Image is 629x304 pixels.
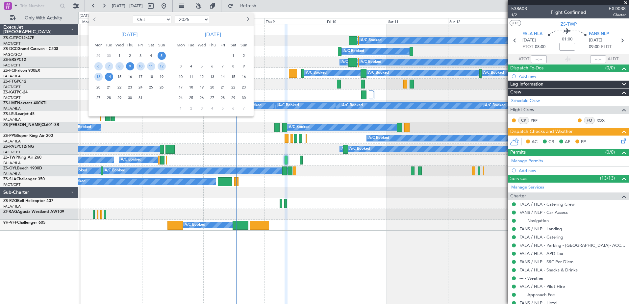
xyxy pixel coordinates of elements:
span: 2 [187,104,195,113]
div: 7-12-2025 [239,103,249,114]
span: 13 [94,73,103,81]
div: Fri [217,40,228,50]
button: Previous month [91,14,98,25]
div: 4-10-2025 [146,50,156,61]
div: 23-11-2025 [239,82,249,92]
div: 14-10-2025 [104,71,114,82]
div: 3-12-2025 [196,103,207,114]
div: Wed [196,40,207,50]
div: Sat [146,40,156,50]
select: Select year [175,15,209,23]
div: Sat [228,40,239,50]
span: 22 [115,83,124,91]
div: 29-11-2025 [228,92,239,103]
div: 12-10-2025 [156,61,167,71]
span: 11 [147,62,155,70]
span: 28 [105,94,113,102]
span: 4 [147,52,155,60]
span: 7 [240,104,248,113]
div: 18-10-2025 [146,71,156,82]
span: 7 [219,62,227,70]
span: 5 [219,104,227,113]
span: 12 [198,73,206,81]
div: Thu [125,40,135,50]
div: 14-11-2025 [217,71,228,82]
div: 2-11-2025 [239,50,249,61]
span: 4 [187,62,195,70]
span: 3 [137,52,145,60]
span: 31 [137,94,145,102]
span: 14 [105,73,113,81]
span: 25 [187,94,195,102]
span: 1 [115,52,124,60]
div: 9-11-2025 [239,61,249,71]
div: 15-11-2025 [228,71,239,82]
span: 25 [147,83,155,91]
span: 15 [115,73,124,81]
div: 7-10-2025 [104,61,114,71]
div: 2-12-2025 [186,103,196,114]
div: 27-10-2025 [93,92,104,103]
div: 5-10-2025 [156,50,167,61]
div: 6-11-2025 [207,61,217,71]
span: 10 [137,62,145,70]
span: 20 [94,83,103,91]
div: Tue [104,40,114,50]
span: 18 [147,73,155,81]
div: 8-10-2025 [114,61,125,71]
div: 17-11-2025 [175,82,186,92]
div: 28-11-2025 [217,92,228,103]
div: 7-11-2025 [217,61,228,71]
div: 12-11-2025 [196,71,207,82]
span: 28 [219,94,227,102]
select: Select month [133,15,171,23]
span: 1 [229,52,238,60]
div: Sun [156,40,167,50]
span: 15 [229,73,238,81]
div: 28-10-2025 [104,92,114,103]
span: 6 [208,62,216,70]
span: 9 [126,62,134,70]
span: 29 [115,94,124,102]
div: 3-11-2025 [175,61,186,71]
span: 17 [137,73,145,81]
span: 30 [105,52,113,60]
div: 13-10-2025 [93,71,104,82]
div: 18-11-2025 [186,82,196,92]
span: 7 [105,62,113,70]
div: 11-10-2025 [146,61,156,71]
div: 16-11-2025 [239,71,249,82]
span: 27 [94,94,103,102]
span: 14 [219,73,227,81]
div: 1-10-2025 [114,50,125,61]
div: 30-10-2025 [125,92,135,103]
span: 11 [187,73,195,81]
span: 26 [158,83,166,91]
div: 30-11-2025 [239,92,249,103]
span: 24 [177,94,185,102]
span: 8 [115,62,124,70]
div: 4-11-2025 [186,61,196,71]
span: 27 [208,94,216,102]
span: 30 [240,94,248,102]
span: 18 [187,83,195,91]
div: 6-12-2025 [228,103,239,114]
div: 1-11-2025 [228,50,239,61]
span: 8 [229,62,238,70]
div: 19-10-2025 [156,71,167,82]
span: 21 [219,83,227,91]
span: 22 [229,83,238,91]
div: 31-10-2025 [135,92,146,103]
span: 30 [126,94,134,102]
div: Sun [239,40,249,50]
div: 24-10-2025 [135,82,146,92]
div: Wed [114,40,125,50]
div: 2-10-2025 [125,50,135,61]
div: 22-10-2025 [114,82,125,92]
span: 5 [158,52,166,60]
div: 25-10-2025 [146,82,156,92]
div: 26-11-2025 [196,92,207,103]
div: 17-10-2025 [135,71,146,82]
span: 19 [158,73,166,81]
span: 26 [198,94,206,102]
